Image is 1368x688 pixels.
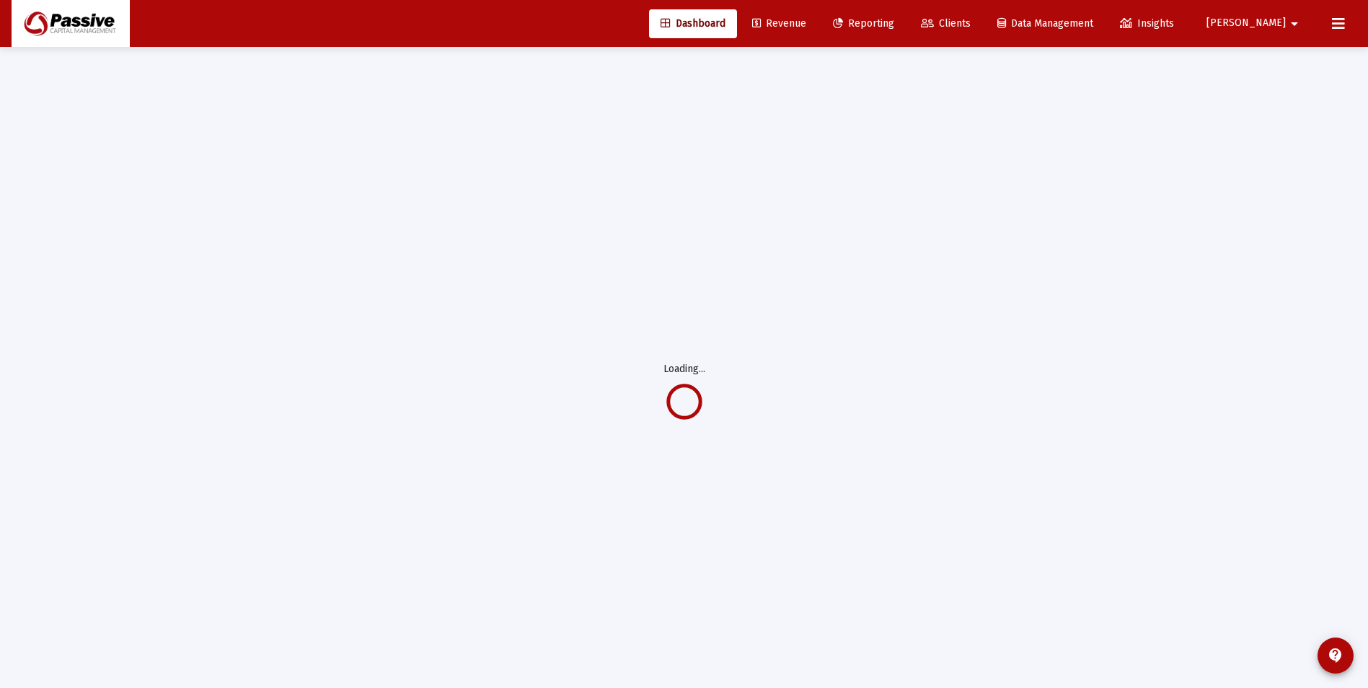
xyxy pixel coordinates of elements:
mat-icon: arrow_drop_down [1286,9,1303,38]
span: Reporting [833,17,894,30]
img: Dashboard [22,9,119,38]
span: Revenue [752,17,806,30]
mat-icon: contact_support [1327,647,1344,664]
a: Data Management [986,9,1105,38]
a: Insights [1108,9,1186,38]
span: Dashboard [661,17,725,30]
span: Insights [1120,17,1174,30]
a: Reporting [821,9,906,38]
a: Revenue [741,9,818,38]
a: Dashboard [649,9,737,38]
a: Clients [909,9,982,38]
span: Clients [921,17,971,30]
span: Data Management [997,17,1093,30]
button: [PERSON_NAME] [1189,9,1320,38]
span: [PERSON_NAME] [1206,17,1286,30]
